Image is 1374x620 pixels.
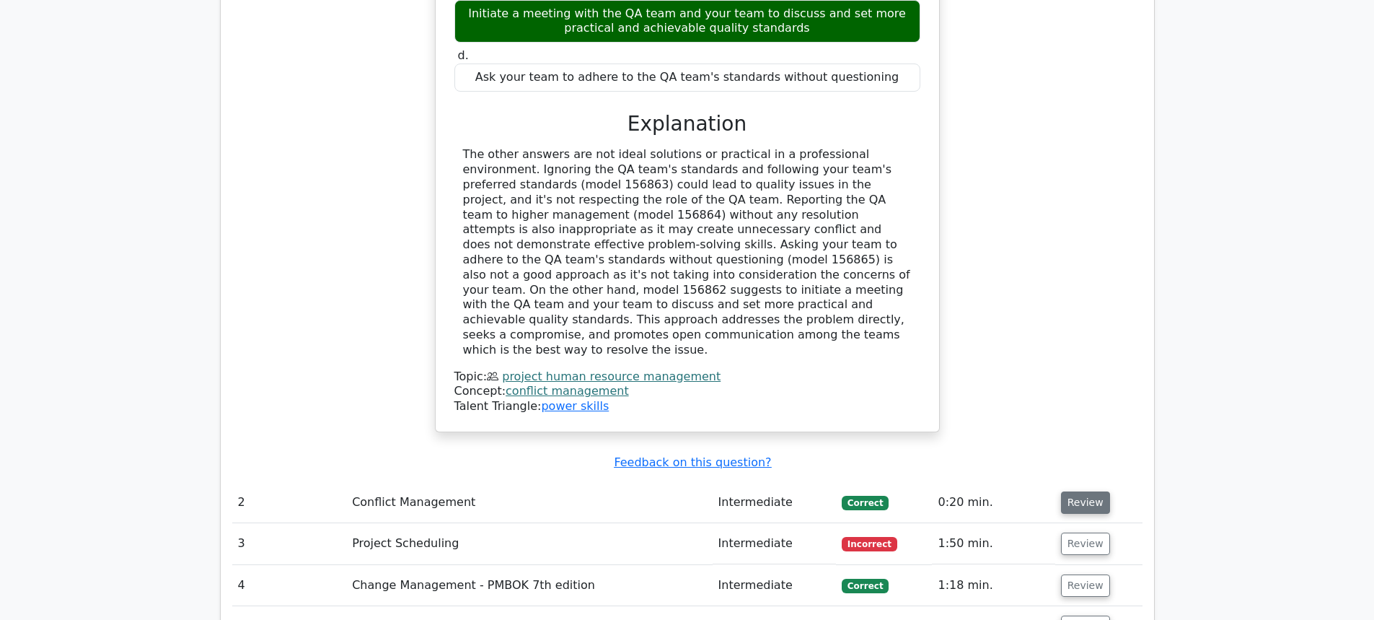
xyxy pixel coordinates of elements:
[713,482,836,523] td: Intermediate
[454,384,920,399] div: Concept:
[614,455,771,469] a: Feedback on this question?
[506,384,629,398] a: conflict management
[232,482,347,523] td: 2
[346,523,712,564] td: Project Scheduling
[932,565,1054,606] td: 1:18 min.
[454,370,920,414] div: Talent Triangle:
[541,399,609,413] a: power skills
[232,523,347,564] td: 3
[458,48,469,62] span: d.
[932,482,1054,523] td: 0:20 min.
[463,147,912,357] div: The other answers are not ideal solutions or practical in a professional environment. Ignoring th...
[1061,533,1110,555] button: Review
[842,537,897,551] span: Incorrect
[713,523,836,564] td: Intermediate
[463,112,912,136] h3: Explanation
[713,565,836,606] td: Intermediate
[1061,492,1110,514] button: Review
[346,565,712,606] td: Change Management - PMBOK 7th edition
[502,370,721,383] a: project human resource management
[842,579,889,593] span: Correct
[1061,575,1110,597] button: Review
[842,496,889,510] span: Correct
[932,523,1054,564] td: 1:50 min.
[454,64,920,92] div: Ask your team to adhere to the QA team's standards without questioning
[346,482,712,523] td: Conflict Management
[232,565,347,606] td: 4
[454,370,920,385] div: Topic:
